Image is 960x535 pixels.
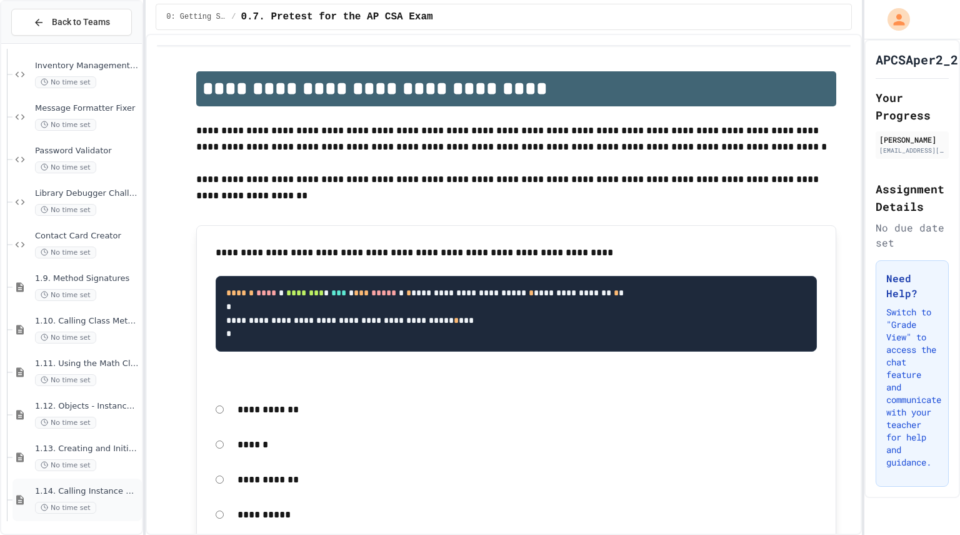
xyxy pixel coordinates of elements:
[35,332,96,344] span: No time set
[876,180,949,215] h2: Assignment Details
[35,146,139,156] span: Password Validator
[35,374,96,386] span: No time set
[35,359,139,369] span: 1.11. Using the Math Class
[35,316,139,327] span: 1.10. Calling Class Methods
[35,486,139,497] span: 1.14. Calling Instance Methods
[35,289,96,301] span: No time set
[166,12,226,22] span: 0: Getting Started
[35,502,96,514] span: No time set
[35,231,139,242] span: Contact Card Creator
[876,89,949,124] h2: Your Progress
[879,134,945,145] div: [PERSON_NAME]
[11,9,132,36] button: Back to Teams
[35,273,139,284] span: 1.9. Method Signatures
[35,119,96,131] span: No time set
[35,459,96,471] span: No time set
[35,444,139,454] span: 1.13. Creating and Initializing Objects: Constructors
[876,220,949,250] div: No due date set
[35,204,96,216] span: No time set
[35,188,139,199] span: Library Debugger Challenge
[231,12,236,22] span: /
[35,401,139,412] span: 1.12. Objects - Instances of Classes
[52,16,110,29] span: Back to Teams
[35,103,139,114] span: Message Formatter Fixer
[241,9,432,24] span: 0.7. Pretest for the AP CSA Exam
[35,417,96,429] span: No time set
[886,306,938,469] p: Switch to "Grade View" to access the chat feature and communicate with your teacher for help and ...
[35,61,139,71] span: Inventory Management System
[35,76,96,88] span: No time set
[879,146,945,155] div: [EMAIL_ADDRESS][DOMAIN_NAME]
[886,271,938,301] h3: Need Help?
[874,5,913,34] div: My Account
[35,161,96,173] span: No time set
[35,247,96,258] span: No time set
